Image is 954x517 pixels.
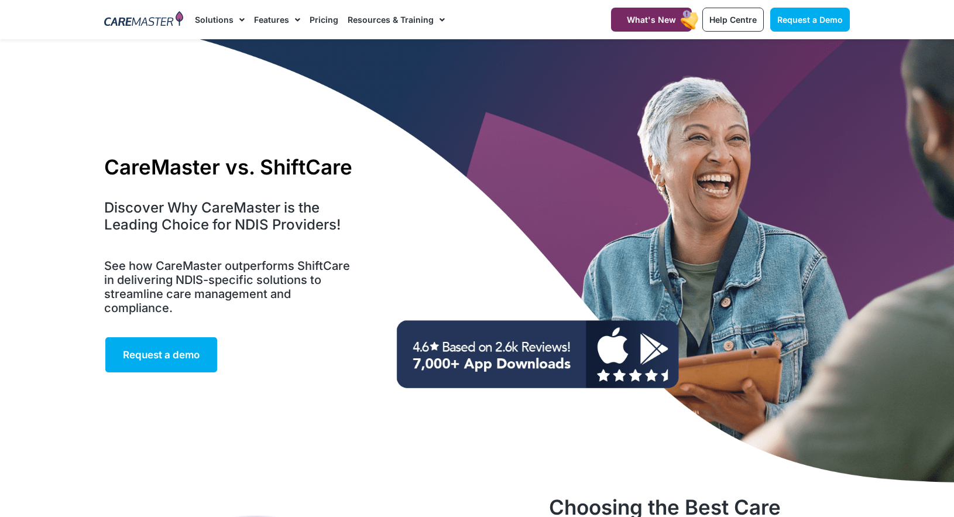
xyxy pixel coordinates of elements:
[709,15,757,25] span: Help Centre
[611,8,692,32] a: What's New
[627,15,676,25] span: What's New
[123,349,200,361] span: Request a demo
[104,259,358,315] h5: See how CareMaster outperforms ShiftCare in delivering NDIS-specific solutions to streamline care...
[104,155,358,179] h1: CareMaster vs. ShiftCare
[104,336,218,374] a: Request a demo
[777,15,843,25] span: Request a Demo
[702,8,764,32] a: Help Centre
[770,8,850,32] a: Request a Demo
[104,11,183,29] img: CareMaster Logo
[104,200,358,234] h4: Discover Why CareMaster is the Leading Choice for NDIS Providers!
